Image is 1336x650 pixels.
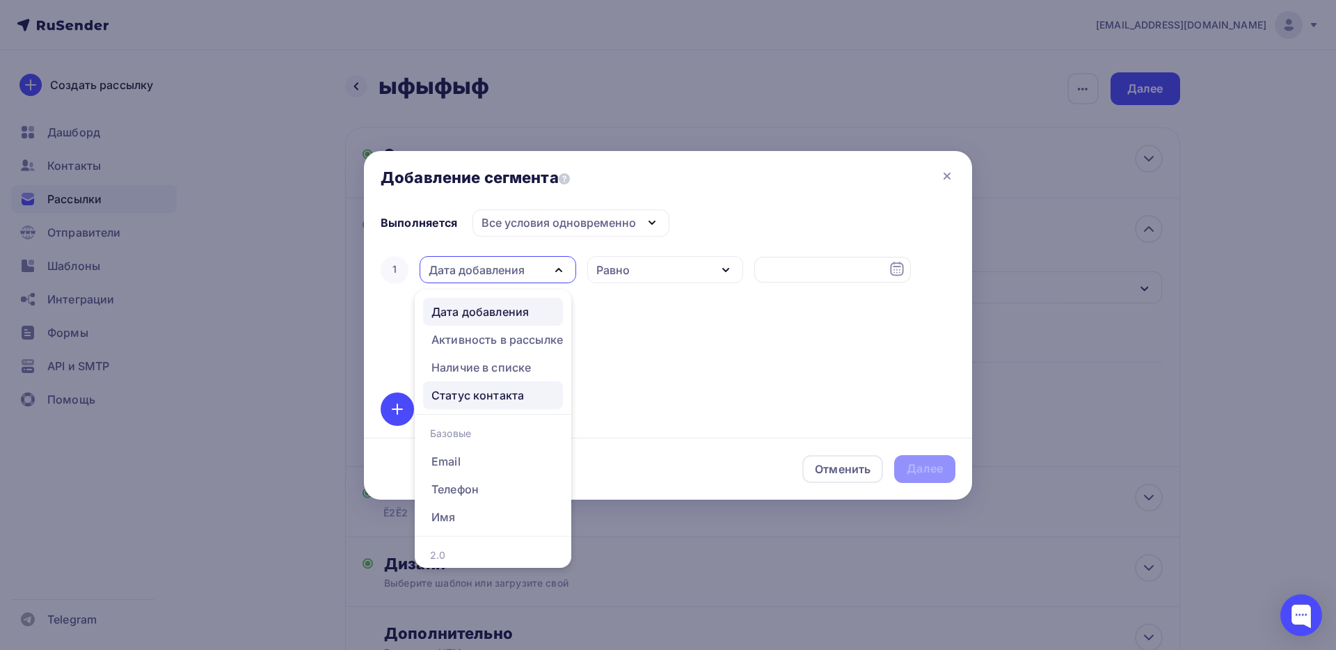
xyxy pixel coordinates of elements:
[381,168,570,187] span: Добавление сегмента
[472,209,669,237] button: Все условия одновременно
[431,387,524,404] div: Статус контакта
[482,214,636,231] div: Все условия одновременно
[429,262,525,278] div: Дата добавления
[415,420,571,447] div: Базовые
[431,453,461,470] div: Email
[431,359,531,376] div: Наличие в списке
[431,331,563,348] div: Активность в рассылке
[381,256,408,284] div: 1
[587,256,744,283] button: Равно
[431,303,529,320] div: Дата добавления
[381,214,458,231] div: Выполняется
[415,290,571,568] ul: Дата добавления
[815,461,870,477] div: Отменить
[431,509,455,525] div: Имя
[420,256,576,283] button: Дата добавления
[415,541,571,569] div: 2.0
[596,262,630,278] div: Равно
[431,481,479,498] div: Телефон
